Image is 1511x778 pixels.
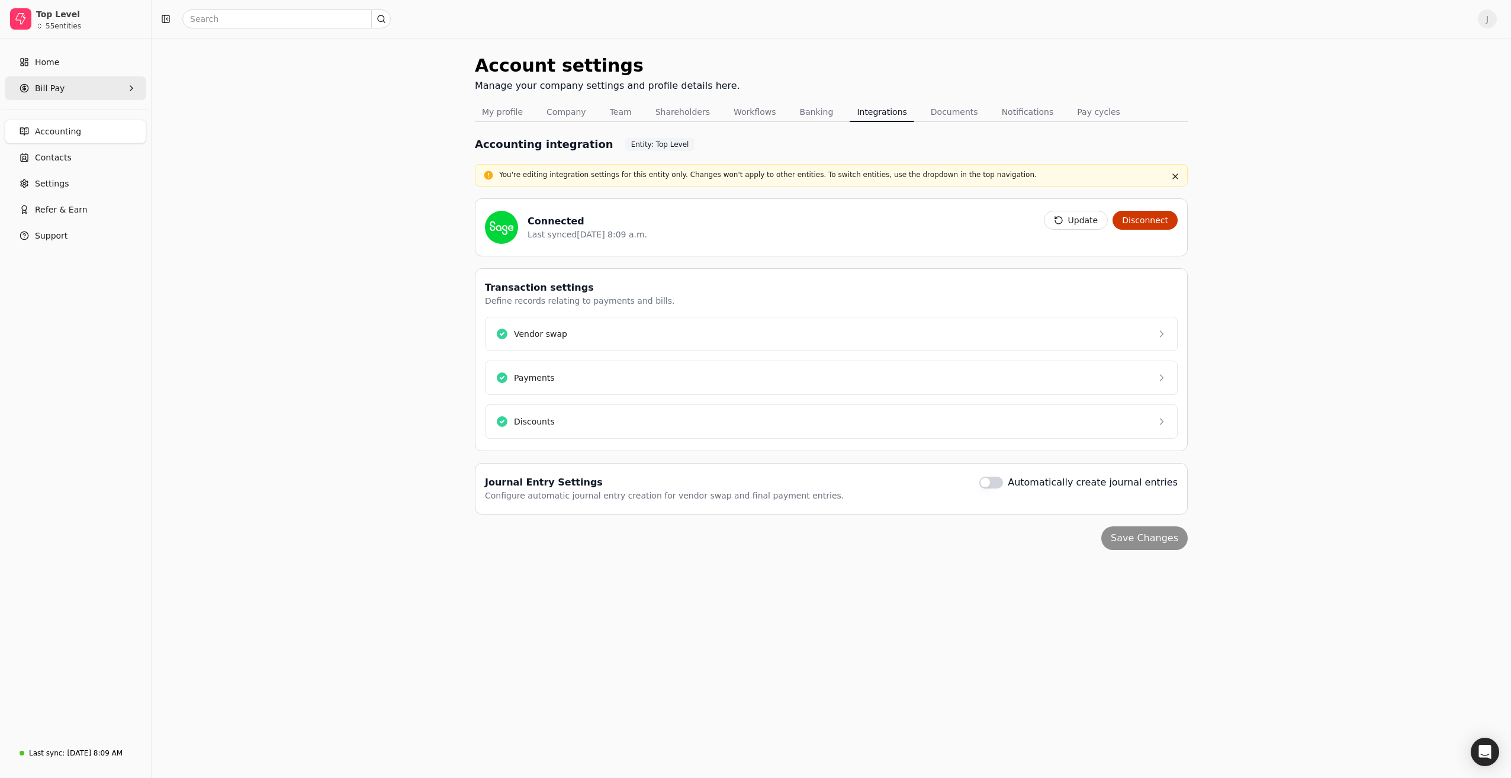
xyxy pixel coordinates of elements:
a: Home [5,50,146,74]
div: Payments [514,372,555,384]
div: Discounts [514,416,555,428]
span: Refer & Earn [35,204,88,216]
p: You're editing integration settings for this entity only. Changes won't apply to other entities. ... [499,169,1163,180]
button: Shareholders [648,102,717,121]
div: Account settings [475,52,740,79]
button: Payments [485,361,1178,395]
div: Define records relating to payments and bills. [485,295,674,307]
input: Search [182,9,391,28]
div: Journal Entry Settings [485,475,844,490]
span: Entity: Top Level [631,139,689,150]
a: Last sync:[DATE] 8:09 AM [5,742,146,764]
div: Last sync: [29,748,65,758]
button: Bill Pay [5,76,146,100]
div: Vendor swap [514,328,567,340]
div: Transaction settings [485,281,674,295]
span: Support [35,230,67,242]
button: Company [539,102,593,121]
button: Disconnect [1113,211,1178,230]
span: Accounting [35,126,81,138]
div: Connected [528,214,647,229]
div: Open Intercom Messenger [1471,738,1499,766]
button: J [1478,9,1497,28]
a: Settings [5,172,146,195]
button: Discounts [485,404,1178,439]
button: Documents [924,102,985,121]
div: [DATE] 8:09 AM [67,748,123,758]
button: Notifications [995,102,1061,121]
button: Vendor swap [485,317,1178,351]
span: Settings [35,178,69,190]
nav: Tabs [475,102,1188,122]
button: Integrations [850,102,914,121]
div: 55 entities [46,22,81,30]
button: Banking [793,102,841,121]
button: Pay cycles [1070,102,1127,121]
div: Last synced [DATE] 8:09 a.m. [528,229,647,241]
div: Top Level [36,8,141,20]
span: Contacts [35,152,72,164]
a: Accounting [5,120,146,143]
div: Manage your company settings and profile details here. [475,79,740,93]
button: My profile [475,102,530,121]
button: Refer & Earn [5,198,146,221]
span: Bill Pay [35,82,65,95]
h1: Accounting integration [475,136,613,152]
button: Workflows [726,102,783,121]
button: Support [5,224,146,247]
button: Automatically create journal entries [979,477,1003,488]
span: Home [35,56,59,69]
a: Contacts [5,146,146,169]
button: Team [603,102,639,121]
button: Update [1044,211,1108,230]
label: Automatically create journal entries [1008,475,1178,490]
div: Configure automatic journal entry creation for vendor swap and final payment entries. [485,490,844,502]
